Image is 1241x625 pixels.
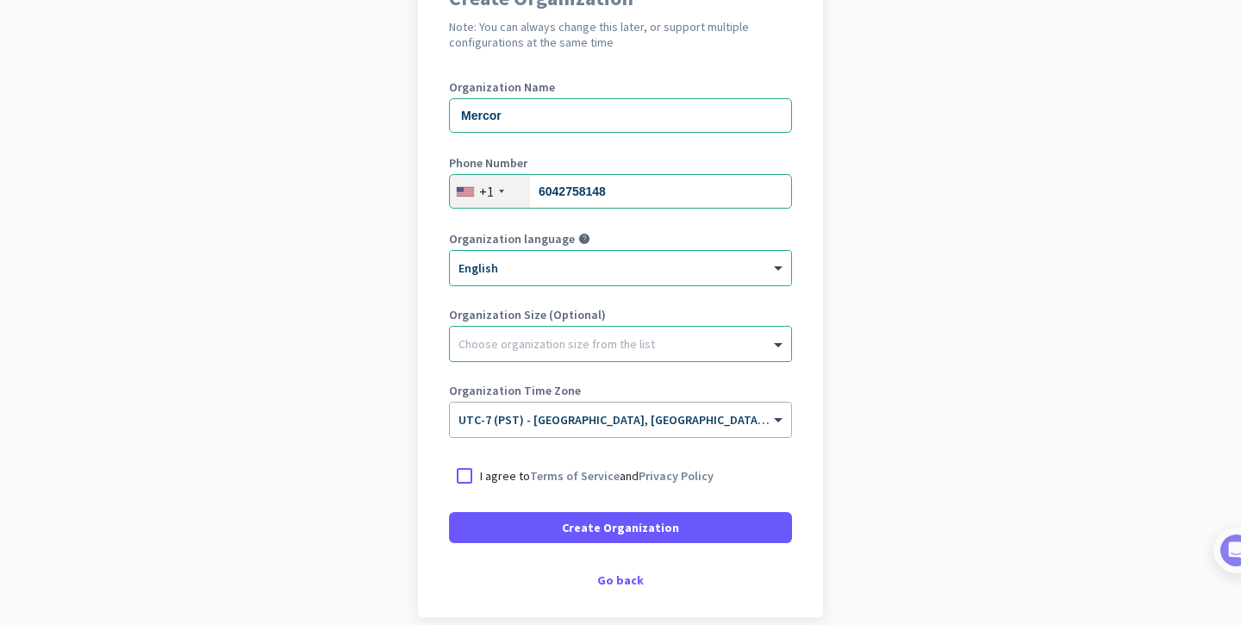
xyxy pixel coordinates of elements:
[479,183,494,200] div: +1
[578,233,590,245] i: help
[449,81,792,93] label: Organization Name
[449,512,792,543] button: Create Organization
[639,468,714,484] a: Privacy Policy
[449,309,792,321] label: Organization Size (Optional)
[449,233,575,245] label: Organization language
[562,519,679,536] span: Create Organization
[480,467,714,484] p: I agree to and
[530,468,620,484] a: Terms of Service
[449,384,792,397] label: Organization Time Zone
[449,19,792,50] h2: Note: You can always change this later, or support multiple configurations at the same time
[449,174,792,209] input: 201-555-0123
[449,157,792,169] label: Phone Number
[449,98,792,133] input: What is the name of your organization?
[449,574,792,586] div: Go back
